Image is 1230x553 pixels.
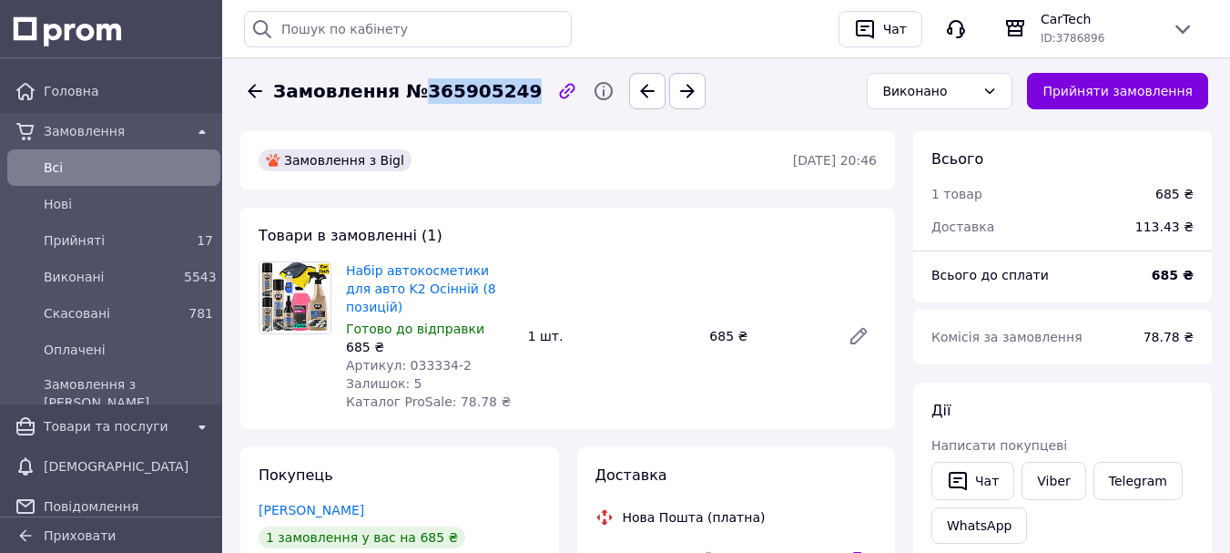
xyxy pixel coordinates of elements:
[44,497,213,516] span: Повідомлення
[931,220,994,234] span: Доставка
[839,11,922,47] button: Чат
[44,122,184,140] span: Замовлення
[1144,330,1194,344] span: 78.78 ₴
[44,457,213,476] span: [DEMOGRAPHIC_DATA]
[882,81,975,101] div: Виконано
[346,376,422,391] span: Залишок: 5
[1041,10,1157,28] span: CarTech
[1022,462,1085,500] a: Viber
[44,268,177,286] span: Виконані
[273,78,542,105] span: Замовлення №365905249
[1041,32,1104,45] span: ID: 3786896
[1152,268,1194,282] b: 685 ₴
[259,149,412,171] div: Замовлення з Bigl
[44,528,116,543] span: Приховати
[44,159,213,177] span: Всi
[931,330,1083,344] span: Комісія за замовлення
[244,11,572,47] input: Пошук по кабінету
[793,153,877,168] time: [DATE] 20:46
[1124,207,1205,247] div: 113.43 ₴
[346,358,472,373] span: Артикул: 033334-2
[44,341,213,359] span: Оплачені
[44,375,213,412] span: Замовлення з [PERSON_NAME]
[259,466,333,484] span: Покупець
[184,270,217,284] span: 5543
[259,503,364,517] a: [PERSON_NAME]
[931,150,983,168] span: Всього
[879,15,910,43] div: Чат
[259,227,442,244] span: Товари в замовленні (1)
[1093,462,1183,500] a: Telegram
[521,323,703,349] div: 1 шт.
[931,187,982,201] span: 1 товар
[44,304,177,323] span: Скасовані
[346,338,513,356] div: 685 ₴
[44,417,184,435] span: Товари та послуги
[346,394,511,409] span: Каталог ProSale: 78.78 ₴
[931,462,1014,500] button: Чат
[188,306,213,321] span: 781
[259,527,465,548] div: 1 замовлення у вас на 685 ₴
[346,322,484,336] span: Готово до відправки
[702,323,833,349] div: 685 ₴
[840,318,877,354] a: Редагувати
[44,231,177,250] span: Прийняті
[1027,73,1208,109] button: Прийняти замовлення
[931,438,1067,453] span: Написати покупцеві
[931,402,950,419] span: Дії
[931,507,1027,544] a: WhatsApp
[1155,185,1194,203] div: 685 ₴
[44,195,213,213] span: Нові
[346,263,496,314] a: Набір автокосметики для авто K2 Осінній (8 позицій)
[931,268,1049,282] span: Всього до сплати
[259,262,330,333] img: Набір автокосметики для авто K2 Осінній (8 позицій)
[595,466,667,484] span: Доставка
[197,233,213,248] span: 17
[44,82,213,100] span: Головна
[618,508,770,527] div: Нова Пошта (платна)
